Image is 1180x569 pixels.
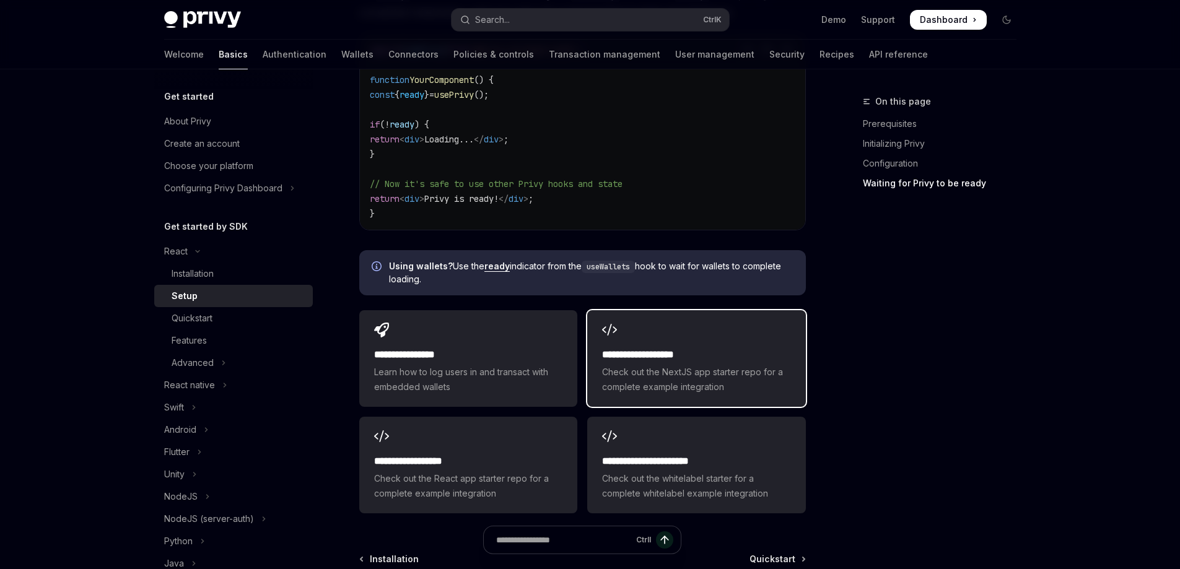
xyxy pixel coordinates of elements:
[452,9,729,31] button: Open search
[374,365,562,394] span: Learn how to log users in and transact with embedded wallets
[389,260,793,285] span: Use the indicator from the hook to wait for wallets to complete loading.
[164,511,254,526] div: NodeJS (server-auth)
[374,471,562,501] span: Check out the React app starter repo for a complete example integration
[172,289,198,303] div: Setup
[484,134,499,145] span: div
[424,89,429,100] span: }
[675,40,754,69] a: User management
[389,261,453,271] strong: Using wallets?
[154,155,313,177] a: Choose your platform
[154,132,313,155] a: Create an account
[474,134,484,145] span: </
[154,419,313,441] button: Toggle Android section
[400,89,424,100] span: ready
[164,114,211,129] div: About Privy
[861,14,895,26] a: Support
[404,193,419,204] span: div
[499,134,504,145] span: >
[419,134,424,145] span: >
[164,136,240,151] div: Create an account
[587,310,805,407] a: **** **** **** ****Check out the NextJS app starter repo for a complete example integration
[372,261,384,274] svg: Info
[528,193,533,204] span: ;
[164,159,253,173] div: Choose your platform
[164,489,198,504] div: NodeJS
[703,15,722,25] span: Ctrl K
[404,134,419,145] span: div
[164,534,193,549] div: Python
[154,530,313,552] button: Toggle Python section
[509,193,523,204] span: div
[154,110,313,132] a: About Privy
[154,352,313,374] button: Toggle Advanced section
[370,89,395,100] span: const
[385,119,390,130] span: !
[602,471,790,501] span: Check out the whitelabel starter for a complete whitelabel example integration
[370,134,400,145] span: return
[656,531,673,549] button: Send message
[474,74,494,85] span: () {
[496,526,631,554] input: Ask a question...
[164,467,185,482] div: Unity
[164,219,248,234] h5: Get started by SDK
[359,417,577,513] a: **** **** **** ***Check out the React app starter repo for a complete example integration
[370,208,375,219] span: }
[370,149,375,160] span: }
[424,193,499,204] span: Privy is ready!
[370,74,409,85] span: function
[154,374,313,396] button: Toggle React native section
[395,89,400,100] span: {
[263,40,326,69] a: Authentication
[164,244,188,259] div: React
[359,310,577,407] a: **** **** **** *Learn how to log users in and transact with embedded wallets
[154,441,313,463] button: Toggle Flutter section
[370,193,400,204] span: return
[380,119,385,130] span: (
[863,134,1026,154] a: Initializing Privy
[164,11,241,28] img: dark logo
[419,193,424,204] span: >
[172,333,207,348] div: Features
[769,40,805,69] a: Security
[863,173,1026,193] a: Waiting for Privy to be ready
[475,12,510,27] div: Search...
[484,261,510,272] a: ready
[172,355,214,370] div: Advanced
[602,365,790,394] span: Check out the NextJS app starter repo for a complete example integration
[875,94,931,109] span: On this page
[164,181,282,196] div: Configuring Privy Dashboard
[400,134,404,145] span: <
[504,134,509,145] span: ;
[434,89,474,100] span: usePrivy
[869,40,928,69] a: API reference
[429,89,434,100] span: =
[164,422,196,437] div: Android
[523,193,528,204] span: >
[819,40,854,69] a: Recipes
[154,463,313,485] button: Toggle Unity section
[341,40,374,69] a: Wallets
[370,119,380,130] span: if
[154,240,313,263] button: Toggle React section
[219,40,248,69] a: Basics
[388,40,439,69] a: Connectors
[154,508,313,530] button: Toggle NodeJS (server-auth) section
[172,266,214,281] div: Installation
[172,311,212,326] div: Quickstart
[549,40,660,69] a: Transaction management
[997,10,1016,30] button: Toggle dark mode
[164,400,184,415] div: Swift
[154,177,313,199] button: Toggle Configuring Privy Dashboard section
[474,89,489,100] span: ();
[920,14,968,26] span: Dashboard
[400,193,404,204] span: <
[154,329,313,352] a: Features
[154,485,313,508] button: Toggle NodeJS section
[390,119,414,130] span: ready
[164,89,214,104] h5: Get started
[164,445,190,459] div: Flutter
[863,154,1026,173] a: Configuration
[910,10,987,30] a: Dashboard
[370,178,623,189] span: // Now it's safe to use other Privy hooks and state
[154,285,313,307] a: Setup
